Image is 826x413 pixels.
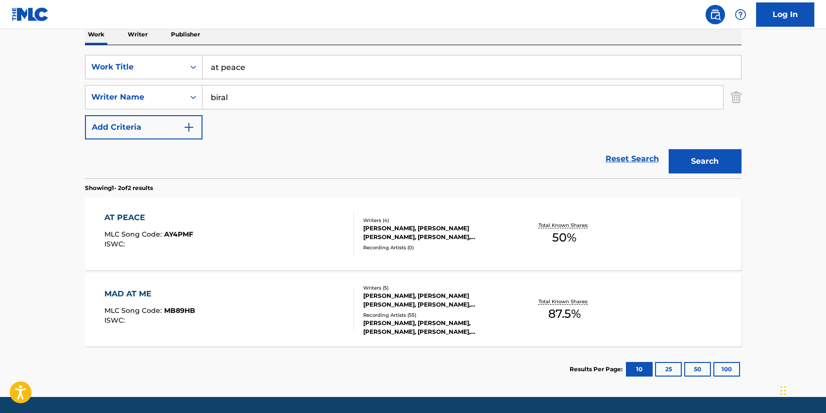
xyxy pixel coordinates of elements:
[104,212,193,224] div: AT PEACE
[601,148,664,170] a: Reset Search
[539,298,590,305] p: Total Known Shares:
[731,5,750,24] div: Help
[85,184,153,192] p: Showing 1 - 2 of 2 results
[168,24,203,45] p: Publisher
[669,149,742,173] button: Search
[164,230,193,239] span: AY4PMF
[85,274,742,346] a: MAD AT MEMLC Song Code:MB89HBISWC:Writers (5)[PERSON_NAME], [PERSON_NAME] [PERSON_NAME], [PERSON_...
[709,9,721,20] img: search
[104,316,127,325] span: ISWC :
[363,284,510,292] div: Writers ( 5 )
[713,362,740,377] button: 100
[548,305,581,323] span: 87.5 %
[85,24,107,45] p: Work
[164,306,195,315] span: MB89HB
[85,115,202,139] button: Add Criteria
[12,7,49,21] img: MLC Logo
[363,217,510,224] div: Writers ( 4 )
[777,366,826,413] iframe: Chat Widget
[183,121,195,133] img: 9d2ae6d4665cec9f34b9.svg
[363,224,510,241] div: [PERSON_NAME], [PERSON_NAME] [PERSON_NAME], [PERSON_NAME], [PERSON_NAME]
[684,362,711,377] button: 50
[570,365,625,374] p: Results Per Page:
[125,24,151,45] p: Writer
[626,362,653,377] button: 10
[363,244,510,251] div: Recording Artists ( 0 )
[735,9,746,20] img: help
[85,55,742,178] form: Search Form
[104,288,195,300] div: MAD AT ME
[363,292,510,309] div: [PERSON_NAME], [PERSON_NAME] [PERSON_NAME], [PERSON_NAME], [PERSON_NAME], [PERSON_NAME]
[363,311,510,319] div: Recording Artists ( 55 )
[706,5,725,24] a: Public Search
[91,91,179,103] div: Writer Name
[363,319,510,336] div: [PERSON_NAME], [PERSON_NAME], [PERSON_NAME], [PERSON_NAME], [PERSON_NAME]
[104,240,127,248] span: ISWC :
[780,376,786,405] div: Drag
[552,229,576,246] span: 50 %
[104,230,164,239] span: MLC Song Code :
[539,222,590,229] p: Total Known Shares:
[756,2,814,27] a: Log In
[104,306,164,315] span: MLC Song Code :
[91,61,179,73] div: Work Title
[85,197,742,270] a: AT PEACEMLC Song Code:AY4PMFISWC:Writers (4)[PERSON_NAME], [PERSON_NAME] [PERSON_NAME], [PERSON_N...
[655,362,682,377] button: 25
[731,85,742,109] img: Delete Criterion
